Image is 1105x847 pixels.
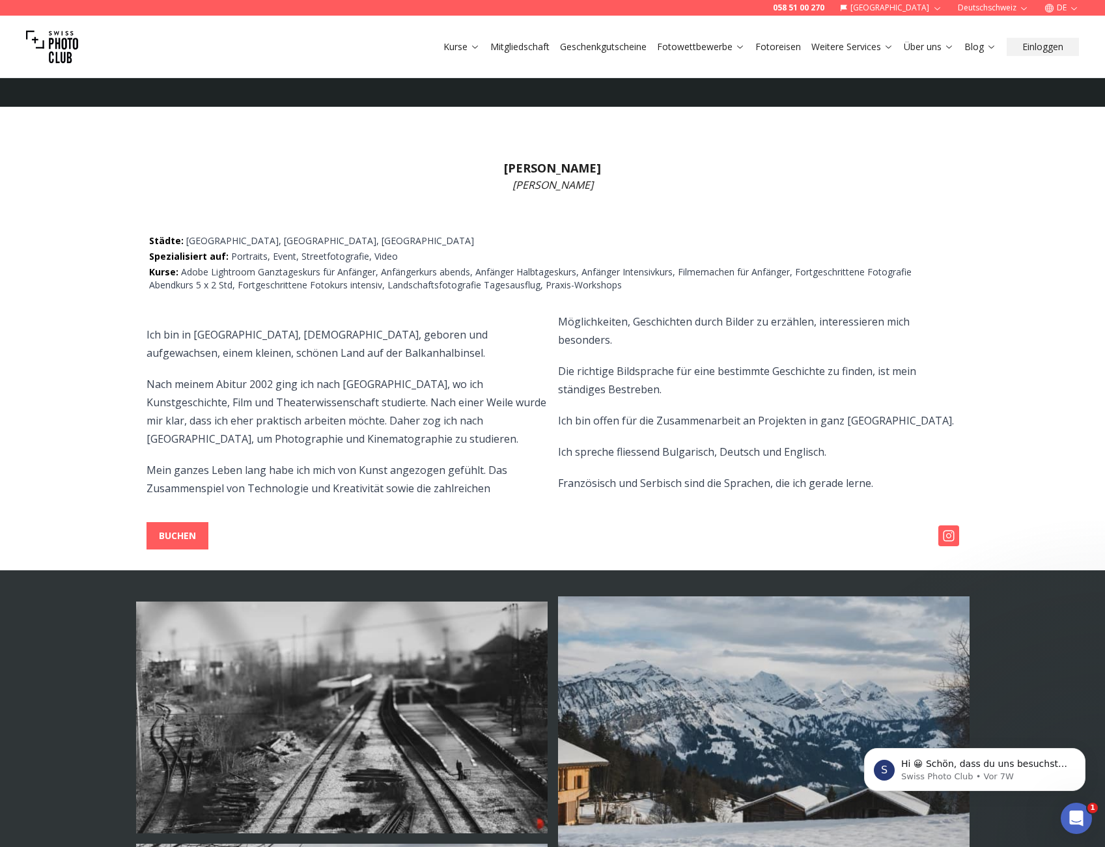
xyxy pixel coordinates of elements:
span: Städte : [149,234,186,247]
p: Ich spreche fliessend Bulgarisch, Deutsch und Englisch. [558,443,959,461]
button: Fotoreisen [750,38,806,56]
button: Weitere Services [806,38,899,56]
p: Nach meinem Abitur 2002 ging ich nach [GEOGRAPHIC_DATA], wo ich Kunstgeschichte, Film und Theater... [147,375,548,448]
p: Ich bin offen für die Zusammenarbeit an Projekten in ganz [GEOGRAPHIC_DATA]. [558,411,959,430]
a: 058 51 00 270 [773,3,824,13]
span: Spezialisiert auf : [149,250,229,262]
span: Kurse : [149,266,178,278]
button: Blog [959,38,1001,56]
p: Französisch und Serbisch sind die Sprachen, die ich gerade lerne. [558,474,959,492]
button: Mitgliedschaft [485,38,555,56]
a: Geschenkgutscheine [560,40,647,53]
img: Lili Krasteva [511,65,594,148]
button: BUCHEN [147,522,208,549]
img: Photo by Lili Krasteva [136,602,548,833]
p: Die richtige Bildsprache für eine bestimmte Geschichte zu finden, ist mein ständiges Bestreben. [558,362,959,398]
img: Swiss photo club [26,21,78,73]
iframe: Intercom live chat [1061,803,1092,834]
span: 1 [1087,803,1098,813]
a: Weitere Services [811,40,893,53]
a: Mitgliedschaft [490,40,550,53]
p: Ich bin in [GEOGRAPHIC_DATA], [DEMOGRAPHIC_DATA], geboren und aufgewachsen, einem kleinen, schöne... [147,326,548,362]
iframe: Intercom notifications Nachricht [845,721,1105,812]
button: Einloggen [1007,38,1079,56]
img: Instagram [938,525,959,546]
a: Kurse [443,40,480,53]
a: Blog [964,40,996,53]
button: Geschenkgutscheine [555,38,652,56]
a: Fotowettbewerbe [657,40,745,53]
button: Über uns [899,38,959,56]
b: BUCHEN [159,529,196,542]
button: Fotowettbewerbe [652,38,750,56]
p: Portraits, Event, Streetfotografie, Video [149,250,957,263]
a: Fotoreisen [755,40,801,53]
p: [GEOGRAPHIC_DATA], [GEOGRAPHIC_DATA], [GEOGRAPHIC_DATA] [149,234,957,247]
p: Adobe Lightroom Ganztageskurs für Anfänger, Anfängerkurs abends, Anfänger Halbtageskurs, Anfänger... [149,266,957,292]
button: Kurse [438,38,485,56]
a: Über uns [904,40,954,53]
